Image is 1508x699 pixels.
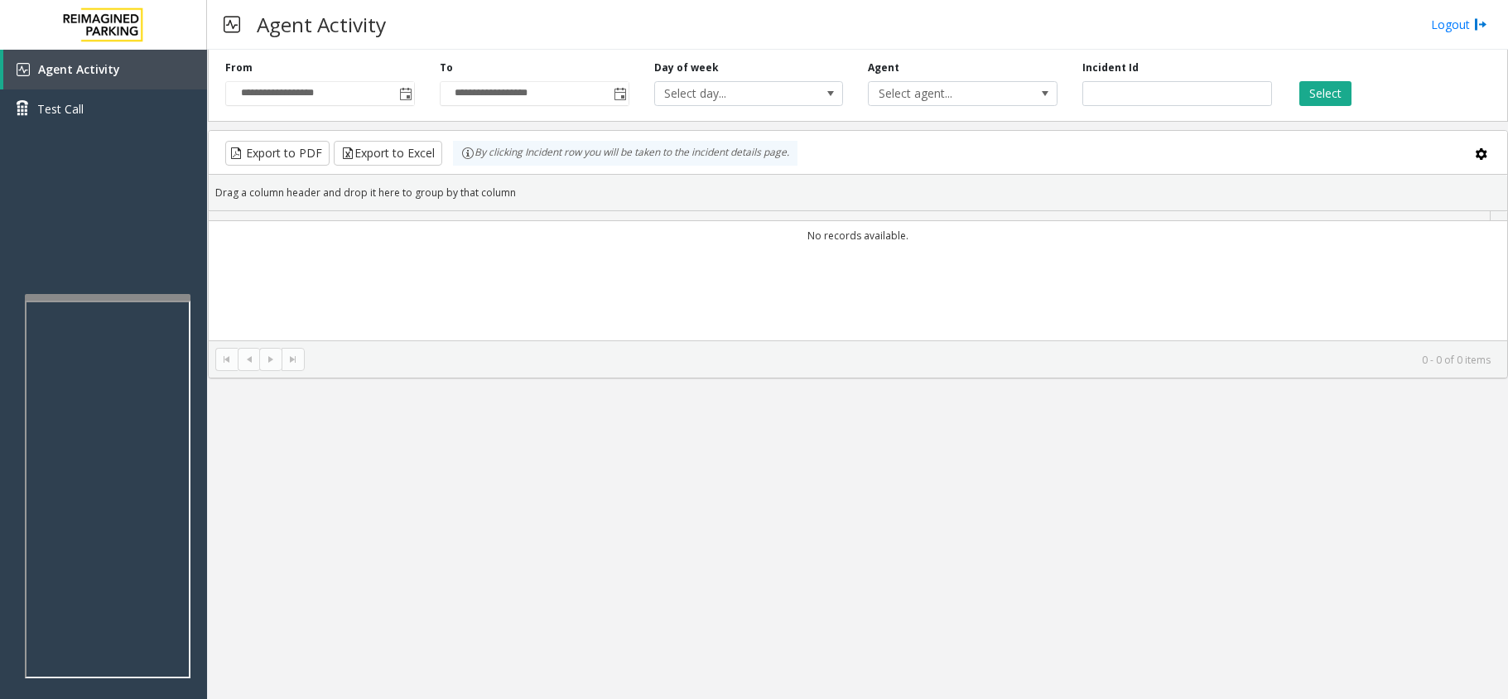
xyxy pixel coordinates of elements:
[209,221,1507,250] td: No records available.
[610,82,629,105] span: Toggle popup
[38,61,120,77] span: Agent Activity
[440,60,453,75] label: To
[37,100,84,118] span: Test Call
[209,178,1507,207] div: Drag a column header and drop it here to group by that column
[248,4,394,45] h3: Agent Activity
[396,82,414,105] span: Toggle popup
[1299,81,1351,106] button: Select
[1431,16,1487,33] a: Logout
[868,81,1058,106] span: NO DATA FOUND
[1082,60,1139,75] label: Incident Id
[655,82,805,105] span: Select day...
[654,60,719,75] label: Day of week
[315,353,1491,367] kendo-pager-info: 0 - 0 of 0 items
[209,211,1507,340] div: Data table
[225,60,253,75] label: From
[1474,16,1487,33] img: logout
[225,141,330,166] button: Export to PDF
[868,60,899,75] label: Agent
[869,82,1019,105] span: Select agent...
[461,147,475,160] img: infoIcon.svg
[334,141,442,166] button: Export to Excel
[224,4,240,45] img: pageIcon
[17,63,30,76] img: 'icon'
[453,141,797,166] div: By clicking Incident row you will be taken to the incident details page.
[3,50,207,89] a: Agent Activity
